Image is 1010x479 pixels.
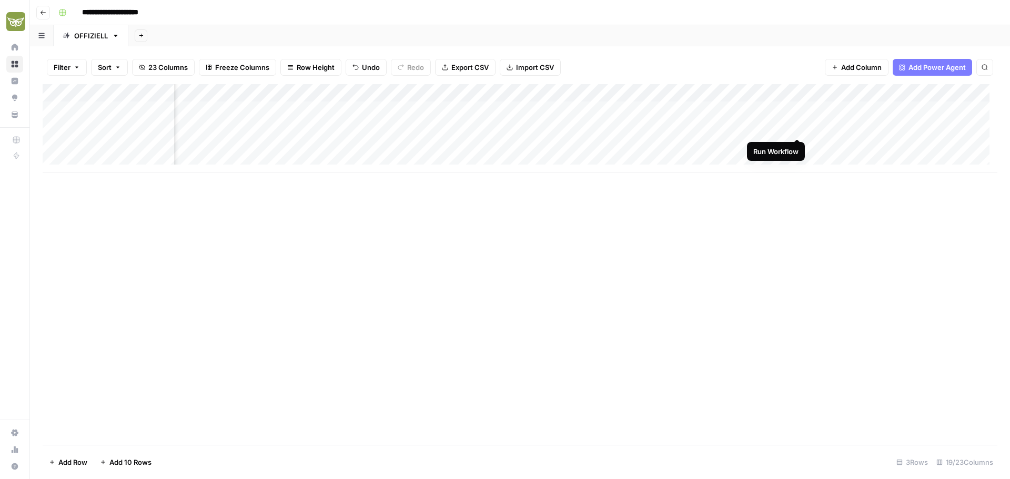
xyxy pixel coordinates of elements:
button: Filter [47,59,87,76]
button: Import CSV [500,59,561,76]
span: Row Height [297,62,335,73]
button: Add 10 Rows [94,454,158,471]
span: Add Row [58,457,87,467]
div: Run Workflow [753,146,799,157]
button: Add Power Agent [893,59,972,76]
span: 23 Columns [148,62,188,73]
button: Undo [346,59,387,76]
span: Undo [362,62,380,73]
button: Export CSV [435,59,496,76]
div: 3 Rows [892,454,932,471]
span: Add Column [841,62,882,73]
img: Evergreen Media Logo [6,12,25,31]
a: Opportunities [6,89,23,106]
span: Export CSV [451,62,489,73]
span: Redo [407,62,424,73]
span: Sort [98,62,112,73]
button: Add Column [825,59,888,76]
button: Redo [391,59,431,76]
a: Insights [6,73,23,89]
div: 19/23 Columns [932,454,997,471]
span: Freeze Columns [215,62,269,73]
button: Add Row [43,454,94,471]
a: Browse [6,56,23,73]
a: Usage [6,441,23,458]
a: Your Data [6,106,23,123]
span: Add Power Agent [908,62,966,73]
button: Help + Support [6,458,23,475]
button: Row Height [280,59,341,76]
a: Home [6,39,23,56]
span: Filter [54,62,70,73]
button: Sort [91,59,128,76]
button: Freeze Columns [199,59,276,76]
span: Import CSV [516,62,554,73]
button: 23 Columns [132,59,195,76]
a: OFFIZIELL [54,25,128,46]
button: Workspace: Evergreen Media [6,8,23,35]
a: Settings [6,424,23,441]
span: Add 10 Rows [109,457,151,467]
div: OFFIZIELL [74,30,108,41]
